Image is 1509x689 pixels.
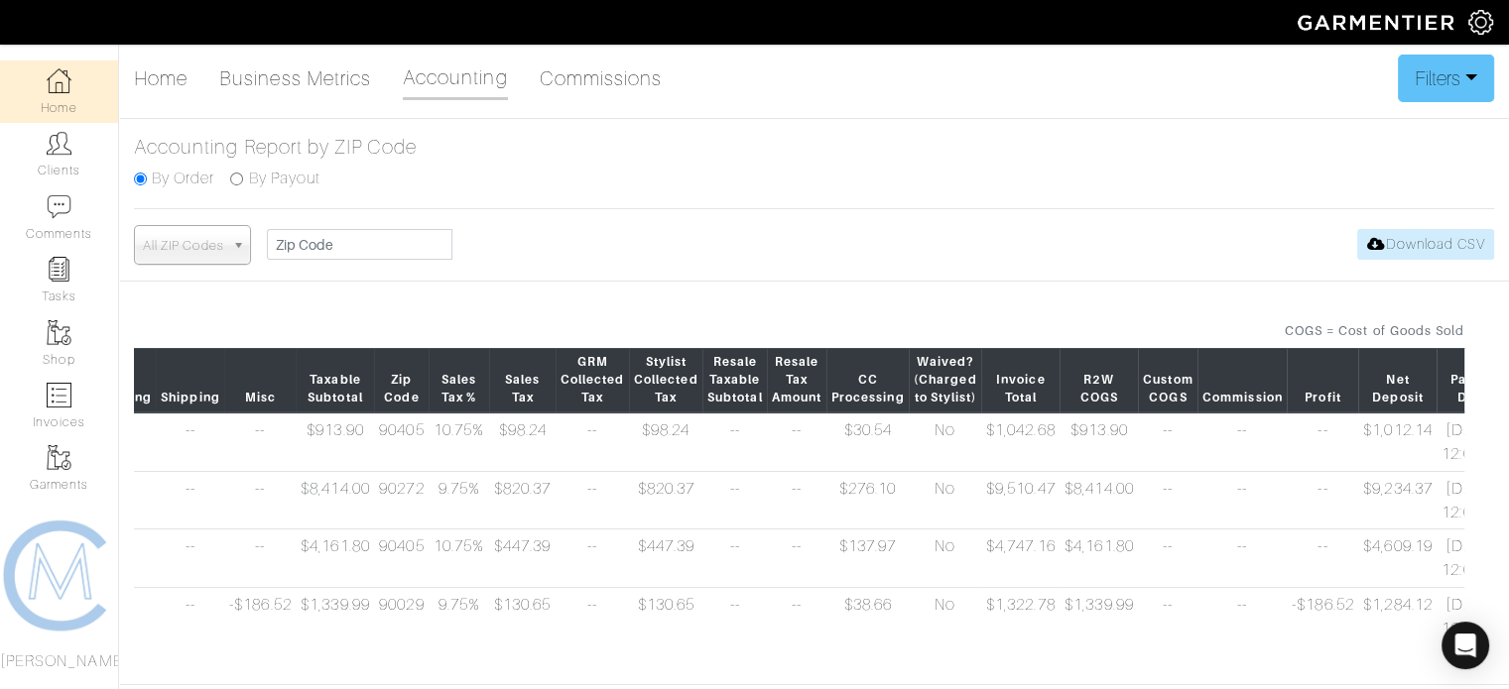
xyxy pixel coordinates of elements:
td: 90405 [374,412,429,471]
td: $1,339.99 [1060,588,1138,645]
th: Misc [224,348,296,412]
td: $1,322.78 [981,588,1060,645]
td: $9,510.47 [981,471,1060,529]
td: No [909,412,981,471]
th: CC Processing [826,348,909,412]
td: -- [156,471,224,529]
th: R2W COGS [1060,348,1138,412]
td: [DATE] 12:00am [1437,471,1508,529]
td: $130.65 [489,588,556,645]
th: Sales Tax % [429,348,489,412]
td: -- [767,471,826,529]
th: Taxable Subtotal [296,348,374,412]
td: -- [702,471,767,529]
td: -- [1197,529,1287,588]
td: $1,339.99 [296,588,374,645]
td: -- [702,588,767,645]
th: GRM Collected Tax [556,348,629,412]
td: No [909,588,981,645]
img: gear-icon-white-bd11855cb880d31180b6d7d6211b90ccbf57a29d726f0c71d8c61bd08dd39cc2.png [1468,10,1493,35]
td: $4,609.19 [1358,529,1437,588]
th: Net Deposit [1358,348,1437,412]
label: By Payout [248,167,319,190]
th: Payout Date [1437,348,1508,412]
td: $913.90 [1060,412,1138,471]
td: -- [767,412,826,471]
td: -- [156,529,224,588]
button: Filters [1398,55,1494,102]
td: [DATE] 12:00am [1437,529,1508,588]
td: -- [1138,529,1197,588]
td: $130.65 [629,588,702,645]
a: Accounting [403,57,508,100]
td: No [909,471,981,529]
th: Shipping [156,348,224,412]
td: -- [1197,412,1287,471]
td: -- [556,588,629,645]
th: Waived? (Charged to Stylist) [909,348,981,412]
td: 90405 [374,529,429,588]
td: -- [556,529,629,588]
td: 90029 [374,588,429,645]
img: garments-icon-b7da505a4dc4fd61783c78ac3ca0ef83fa9d6f193b1c9dc38574b1d14d53ca28.png [47,320,71,345]
td: No [909,529,981,588]
td: $1,284.12 [1358,588,1437,645]
td: -- [702,412,767,471]
td: -$186.52 [1287,588,1358,645]
img: orders-icon-0abe47150d42831381b5fb84f609e132dff9fe21cb692f30cb5eec754e2cba89.png [47,383,71,407]
td: $820.37 [489,471,556,529]
td: -- [1287,412,1358,471]
td: -- [556,412,629,471]
td: -- [1138,471,1197,529]
td: $8,414.00 [1060,471,1138,529]
td: $447.39 [489,529,556,588]
td: -- [224,412,296,471]
th: Resale Tax Amount [767,348,826,412]
a: Commissions [540,58,663,98]
input: Zip Code [267,229,452,260]
td: [DATE] 12:00am [1437,412,1508,471]
td: -- [767,529,826,588]
a: Home [134,58,188,98]
th: Stylist Collected Tax [629,348,702,412]
td: $1,042.68 [981,412,1060,471]
th: Resale Taxable Subtotal [702,348,767,412]
div: Open Intercom Messenger [1442,622,1489,669]
img: reminder-icon-8004d30b9f0a5d33ae49ab947aed9ed385cf756f9e5892f1edd6e32f2345188e.png [47,257,71,282]
th: Zip Code [374,348,429,412]
td: $1,012.14 [1358,412,1437,471]
td: -- [224,529,296,588]
label: By Order [152,167,214,190]
a: Business Metrics [219,58,371,98]
h5: Accounting Report by ZIP Code [134,135,1494,159]
td: $276.10 [826,471,909,529]
td: -- [1287,529,1358,588]
a: Download CSV [1357,229,1494,260]
td: $4,161.80 [1060,529,1138,588]
td: $8,414.00 [296,471,374,529]
td: $137.97 [826,529,909,588]
td: -- [702,529,767,588]
th: Invoice Total [981,348,1060,412]
td: -- [156,588,224,645]
img: dashboard-icon-dbcd8f5a0b271acd01030246c82b418ddd0df26cd7fceb0bd07c9910d44c42f6.png [47,68,71,93]
td: -- [767,588,826,645]
td: -- [224,471,296,529]
td: -- [156,412,224,471]
td: 90272 [374,471,429,529]
th: Sales Tax [489,348,556,412]
td: -- [1138,588,1197,645]
img: comment-icon-a0a6a9ef722e966f86d9cbdc48e553b5cf19dbc54f86b18d962a5391bc8f6eb6.png [47,194,71,219]
td: 10.75% [429,529,489,588]
td: -$186.52 [224,588,296,645]
td: $98.24 [489,412,556,471]
th: Commission [1197,348,1287,412]
td: [DATE] 12:00am [1437,588,1508,645]
th: Profit [1287,348,1358,412]
img: garmentier-logo-header-white-b43fb05a5012e4ada735d5af1a66efaba907eab6374d6393d1fbf88cb4ef424d.png [1288,5,1468,40]
span: All ZIP Codes [143,226,224,266]
td: -- [1197,588,1287,645]
td: -- [556,471,629,529]
td: $4,747.16 [981,529,1060,588]
td: $38.66 [826,588,909,645]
